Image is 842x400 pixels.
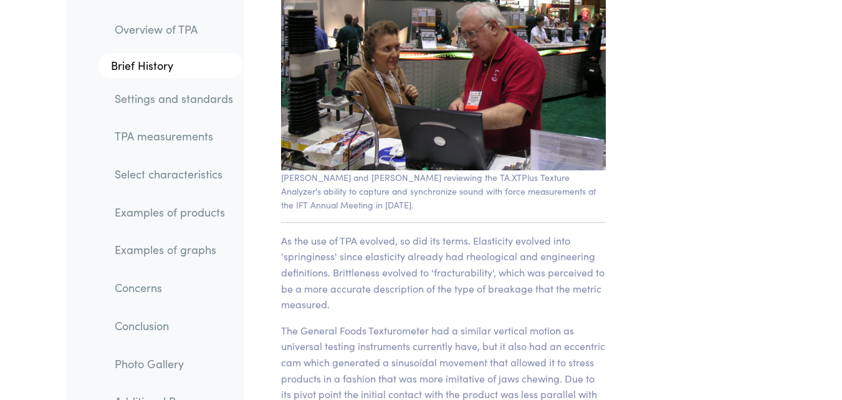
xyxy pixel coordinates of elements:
a: TPA measurements [105,122,243,150]
a: Examples of graphs [105,235,243,264]
a: Settings and standards [105,84,243,112]
a: Brief History [98,53,243,78]
a: Concerns [105,273,243,302]
a: Overview of TPA [105,15,243,44]
p: As the use of TPA evolved, so did its terms. Elasticity evolved into 'springiness' since elastici... [281,233,606,313]
a: Conclusion [105,311,243,340]
a: Photo Gallery [105,349,243,378]
a: Select characteristics [105,160,243,188]
p: [PERSON_NAME] and [PERSON_NAME] reviewing the TA.XTPlus Texture Analyzer's ability to capture and... [281,170,606,212]
a: Examples of products [105,198,243,227]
